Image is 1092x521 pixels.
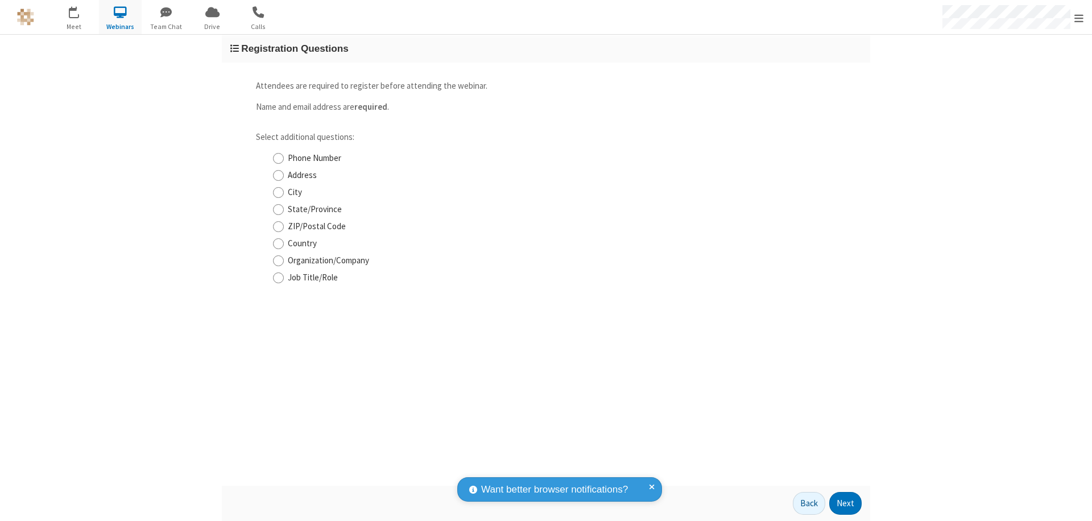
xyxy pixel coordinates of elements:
strong: required [354,101,387,112]
label: Phone Number [288,152,853,165]
div: 4 [77,6,84,15]
p: Select additional questions: [256,131,853,144]
button: Back [793,492,825,515]
span: Team Chat [145,22,188,32]
span: Calls [237,22,280,32]
h3: Registration Questions [230,43,862,54]
p: Attendees are required to register before attending the webinar. [256,80,853,93]
span: Webinars [99,22,142,32]
span: Want better browser notifications? [481,482,628,497]
button: Next [829,492,862,515]
p: Name and email address are . [256,101,853,114]
label: City [288,186,853,199]
span: Meet [53,22,96,32]
label: Address [288,169,853,182]
label: Job Title/Role [288,271,853,284]
label: ZIP/Postal Code [288,220,853,233]
img: QA Selenium DO NOT DELETE OR CHANGE [17,9,34,26]
label: State/Province [288,203,853,216]
label: Country [288,237,853,250]
span: Drive [191,22,234,32]
label: Organization/Company [288,254,853,267]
